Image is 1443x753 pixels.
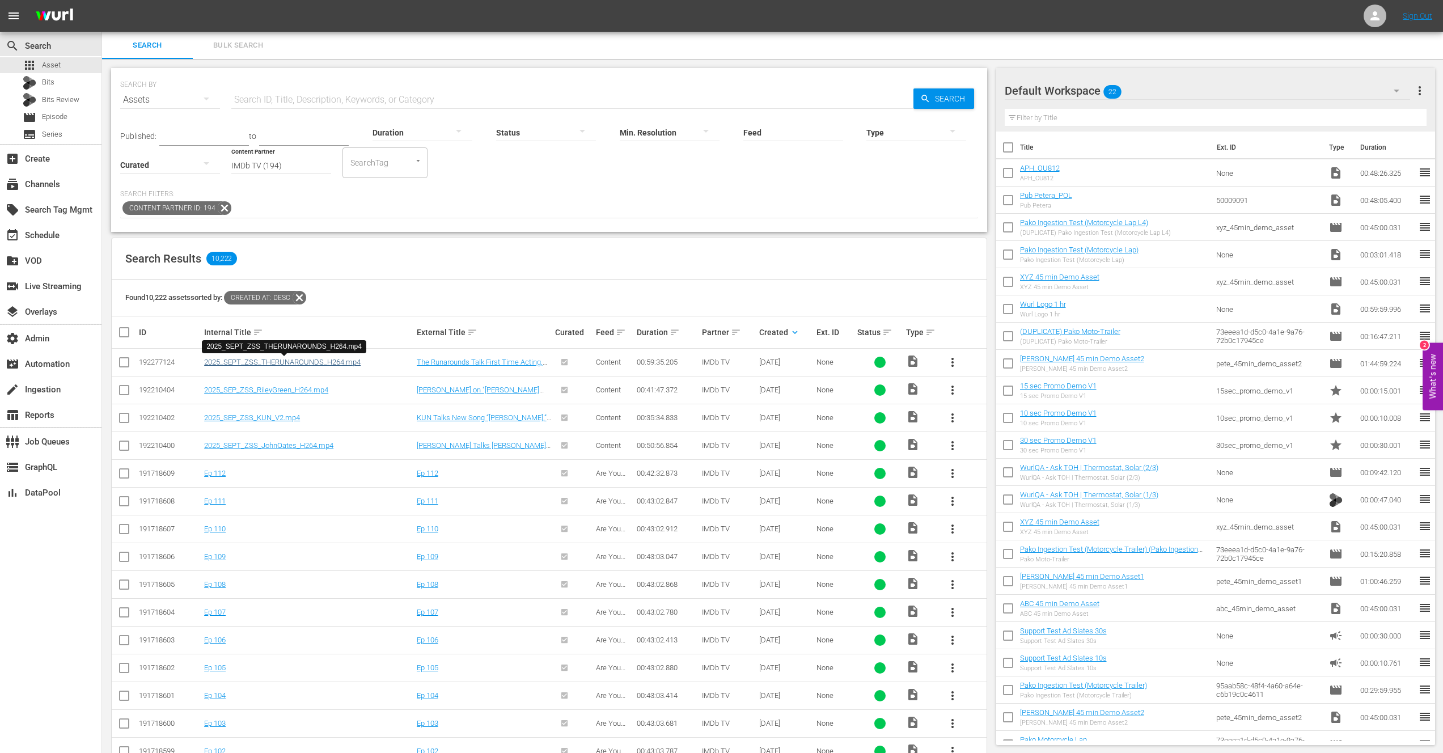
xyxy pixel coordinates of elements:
[204,552,226,561] a: Ep 109
[939,710,966,737] button: more_vert
[1020,202,1072,209] div: Pub Petera
[857,325,903,339] div: Status
[1020,191,1072,200] a: Pub Petera_POL
[637,469,699,477] div: 00:42:32.873
[1418,220,1432,234] span: reorder
[906,577,920,590] span: Video
[702,413,730,422] span: IMDb TV
[120,132,156,141] span: Published:
[946,606,959,619] span: more_vert
[204,636,226,644] a: Ep 106
[1005,75,1410,107] div: Default Workspace
[816,386,854,394] div: None
[224,291,293,304] span: Created At: desc
[1329,302,1343,316] span: Video
[1418,547,1432,560] span: reorder
[1212,486,1324,513] td: None
[1356,268,1418,295] td: 00:45:00.031
[1403,11,1432,20] a: Sign Out
[204,469,226,477] a: Ep 112
[1020,518,1099,526] a: XYZ 45 min Demo Asset
[1329,491,1343,507] span: Bits
[1329,438,1343,452] span: Promo
[1329,547,1343,561] span: Episode
[670,327,680,337] span: sort
[42,129,62,140] span: Series
[759,524,813,533] div: [DATE]
[816,358,854,366] div: None
[204,325,413,339] div: Internal Title
[1356,568,1418,595] td: 01:00:46.259
[122,201,218,215] span: Content Partner ID: 194
[939,376,966,404] button: more_vert
[1212,350,1324,377] td: pete_45min_demo_asset2
[1418,465,1432,479] span: reorder
[6,177,19,191] span: Channels
[925,327,936,337] span: sort
[596,413,621,422] span: Content
[139,358,201,366] div: 192277124
[1020,654,1107,662] a: Support Test Ad Slates 10s
[759,441,813,450] div: [DATE]
[1020,501,1158,509] div: WurlQA - Ask TOH | Thermostat, Solar (1/3)
[1356,214,1418,241] td: 00:45:00.031
[417,691,438,700] a: Ep 104
[1020,338,1120,345] div: (DUPLICATE) Pako Moto-Trailer
[6,357,19,371] span: Automation
[6,460,19,474] span: GraphQL
[816,524,854,533] div: None
[1356,350,1418,377] td: 01:44:59.224
[1329,466,1343,479] span: Episode
[816,497,854,505] div: None
[939,627,966,654] button: more_vert
[702,524,730,533] span: IMDb TV
[946,411,959,425] span: more_vert
[139,552,201,561] div: 191718606
[417,524,438,533] a: Ep 110
[1020,420,1097,427] div: 10 sec Promo Demo V1
[1356,377,1418,404] td: 00:00:15.001
[946,356,959,369] span: more_vert
[946,550,959,564] span: more_vert
[596,441,621,450] span: Content
[1418,492,1432,506] span: reorder
[417,469,438,477] a: Ep 112
[1020,327,1120,336] a: (DUPLICATE) Pako Moto-Trailer
[1020,572,1144,581] a: [PERSON_NAME] 45 min Demo Asset1
[1418,247,1432,261] span: reorder
[23,58,36,72] span: Asset
[417,358,549,383] a: The Runarounds Talk First Time Acting, Outer Banks, Senior Year, and New Series "The Runarounds"
[6,435,19,449] span: Job Queues
[1212,513,1324,540] td: xyz_45min_demo_asset
[1020,218,1148,227] a: Pako Ingestion Test (Motorcycle Lap L4)
[6,305,19,319] span: Overlays
[1020,382,1097,390] a: 15 sec Promo Demo V1
[1418,574,1432,587] span: reorder
[816,413,854,422] div: None
[1418,302,1432,315] span: reorder
[1020,583,1144,590] div: [PERSON_NAME] 45 min Demo Asset1
[23,128,36,141] span: Series
[1356,459,1418,486] td: 00:09:42.120
[200,39,277,52] span: Bulk Search
[637,497,699,505] div: 00:43:02.847
[1418,383,1432,397] span: reorder
[417,497,438,505] a: Ep 111
[1329,493,1343,507] img: TV Bits
[204,386,328,394] a: 2025_SEP_ZSS_RileyGreen_H264.mp4
[1020,447,1097,454] div: 30 sec Promo Demo V1
[946,578,959,591] span: more_vert
[702,580,730,589] span: IMDb TV
[417,719,438,727] a: Ep 103
[23,76,36,90] div: Bits
[1020,556,1208,563] div: Pako Moto-Trailer
[637,358,699,366] div: 00:59:35.205
[204,441,333,450] a: 2025_SEPT_ZSS_JohnOates_H264.mp4
[7,9,20,23] span: menu
[946,661,959,675] span: more_vert
[1212,404,1324,432] td: 10sec_promo_demo_v1
[42,60,61,71] span: Asset
[23,111,36,124] span: Episode
[1329,357,1343,370] span: Episode
[946,717,959,730] span: more_vert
